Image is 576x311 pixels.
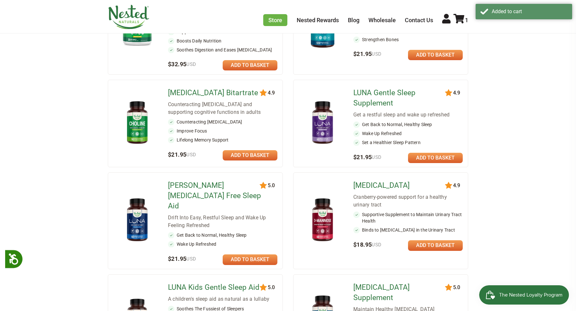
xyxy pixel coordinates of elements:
span: USD [372,242,381,248]
li: Boosts Daily Nutrition [168,38,277,44]
span: USD [372,51,381,57]
a: [MEDICAL_DATA] Supplement [353,282,446,303]
span: USD [186,61,196,67]
span: USD [186,256,196,262]
img: LUNA Gentle Sleep Supplement [304,98,341,148]
img: Nested Naturals [108,5,150,29]
div: Cranberry-powered support for a healthy urinary tract [353,193,463,209]
iframe: Button to open loyalty program pop-up [479,285,570,305]
div: A children's sleep aid as natural as a lullaby [168,295,277,303]
a: LUNA Gentle Sleep Supplement [353,88,446,108]
li: Binds to [MEDICAL_DATA] in the Urinary Tract [353,227,463,233]
li: Counteracting [MEDICAL_DATA] [168,119,277,125]
a: [MEDICAL_DATA] Bitartrate [168,88,261,98]
a: Contact Us [405,17,433,23]
span: $21.95 [353,154,382,160]
span: USD [186,152,196,158]
span: 1 [465,17,468,23]
a: LUNA Kids Gentle Sleep Aid [168,282,261,293]
img: D-Mannose [304,196,341,245]
div: Counteracting [MEDICAL_DATA] and supporting cognitive functions in adults [168,101,277,116]
span: $32.95 [168,61,196,68]
a: Wholesale [368,17,396,23]
a: Store [263,14,287,26]
div: Added to cart [492,9,567,14]
a: 1 [453,17,468,23]
a: Nested Rewards [297,17,339,23]
li: Strengthen Bones [353,36,463,43]
li: Wake Up Refreshed [353,130,463,137]
li: Improve Focus [168,128,277,134]
span: USD [372,154,381,160]
li: Set a Healthier Sleep Pattern [353,139,463,146]
a: Blog [348,17,359,23]
li: Lifelong Memory Support [168,137,277,143]
div: Get a restful sleep and wake up refreshed [353,111,463,119]
li: Wake Up Refreshed [168,241,277,247]
img: LUNA Melatonin Free Sleep Aid [118,196,156,245]
li: Soothes Digestion and Eases [MEDICAL_DATA] [168,47,277,53]
span: $21.95 [168,255,196,262]
li: Get Back to Normal, Healthy Sleep [353,121,463,128]
a: [PERSON_NAME] [MEDICAL_DATA] Free Sleep Aid [168,180,261,211]
div: Drift Into Easy, Restful Sleep and Wake Up Feeling Refreshed [168,214,277,229]
span: $21.95 [168,151,196,158]
span: $21.95 [353,50,382,57]
a: [MEDICAL_DATA] [353,180,446,191]
img: Choline Bitartrate [118,98,156,148]
li: Supportive Supplement to Maintain Urinary Tract Health [353,211,463,224]
li: Get Back to Normal, Healthy Sleep [168,232,277,238]
span: $18.95 [353,241,382,248]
